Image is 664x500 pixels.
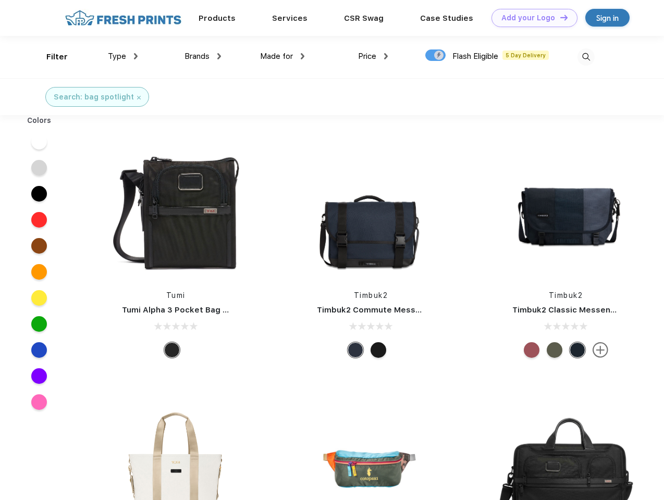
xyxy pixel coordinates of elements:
[301,53,304,59] img: dropdown.png
[217,53,221,59] img: dropdown.png
[301,141,440,280] img: func=resize&h=266
[502,51,549,60] span: 5 Day Delivery
[46,51,68,63] div: Filter
[137,96,141,99] img: filter_cancel.svg
[62,9,185,27] img: fo%20logo%202.webp
[501,14,555,22] div: Add your Logo
[570,342,585,358] div: Eco Monsoon
[560,15,568,20] img: DT
[134,53,138,59] img: dropdown.png
[166,291,186,299] a: Tumi
[108,52,126,61] span: Type
[549,291,583,299] a: Timbuk2
[512,305,642,315] a: Timbuk2 Classic Messenger Bag
[384,53,388,59] img: dropdown.png
[317,305,457,315] a: Timbuk2 Commute Messenger Bag
[596,12,619,24] div: Sign in
[358,52,376,61] span: Price
[547,342,562,358] div: Eco Army
[185,52,210,61] span: Brands
[122,305,244,315] a: Tumi Alpha 3 Pocket Bag Small
[106,141,245,280] img: func=resize&h=266
[54,92,134,103] div: Search: bag spotlight
[593,342,608,358] img: more.svg
[164,342,180,358] div: Black
[371,342,386,358] div: Eco Black
[585,9,630,27] a: Sign in
[199,14,236,23] a: Products
[497,141,635,280] img: func=resize&h=266
[452,52,498,61] span: Flash Eligible
[348,342,363,358] div: Eco Nautical
[524,342,539,358] div: Eco Collegiate Red
[19,115,59,126] div: Colors
[577,48,595,66] img: desktop_search.svg
[354,291,388,299] a: Timbuk2
[260,52,293,61] span: Made for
